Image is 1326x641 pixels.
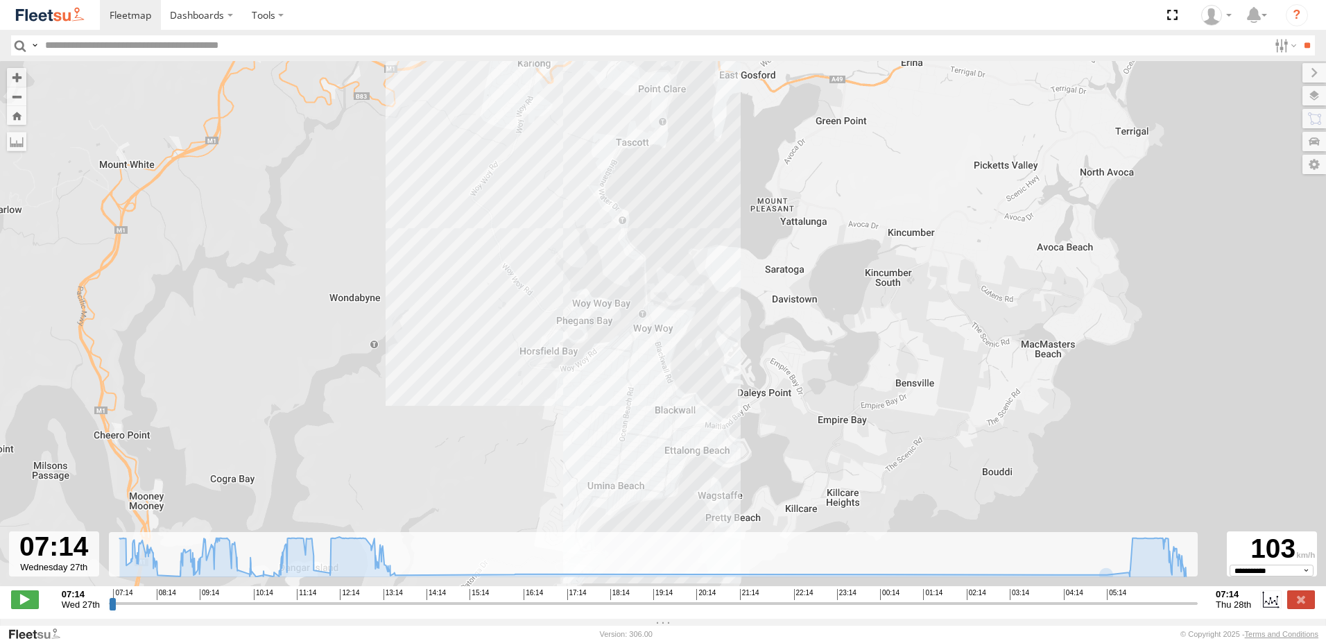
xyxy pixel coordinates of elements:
[29,35,40,55] label: Search Query
[610,589,630,600] span: 18:14
[567,589,587,600] span: 17:14
[7,106,26,125] button: Zoom Home
[880,589,899,600] span: 00:14
[1216,589,1251,599] strong: 07:14
[200,589,219,600] span: 09:14
[1196,5,1237,26] div: Matt Curtis
[470,589,489,600] span: 15:14
[7,132,26,151] label: Measure
[1180,630,1318,638] div: © Copyright 2025 -
[1064,589,1083,600] span: 04:14
[837,589,856,600] span: 23:14
[297,589,316,600] span: 11:14
[384,589,403,600] span: 13:14
[1269,35,1299,55] label: Search Filter Options
[1286,4,1308,26] i: ?
[1107,589,1126,600] span: 05:14
[1216,599,1251,610] span: Thu 28th Aug 2025
[7,87,26,106] button: Zoom out
[340,589,359,600] span: 12:14
[427,589,446,600] span: 14:14
[62,589,100,599] strong: 07:14
[1229,533,1315,565] div: 103
[11,590,39,608] label: Play/Stop
[113,589,132,600] span: 07:14
[1010,589,1029,600] span: 03:14
[254,589,273,600] span: 10:14
[157,589,176,600] span: 08:14
[967,589,986,600] span: 02:14
[600,630,653,638] div: Version: 306.00
[7,68,26,87] button: Zoom in
[1302,155,1326,174] label: Map Settings
[1287,590,1315,608] label: Close
[653,589,673,600] span: 19:14
[696,589,716,600] span: 20:14
[8,627,71,641] a: Visit our Website
[740,589,759,600] span: 21:14
[1245,630,1318,638] a: Terms and Conditions
[794,589,813,600] span: 22:14
[923,589,942,600] span: 01:14
[62,599,100,610] span: Wed 27th Aug 2025
[14,6,86,24] img: fleetsu-logo-horizontal.svg
[524,589,543,600] span: 16:14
